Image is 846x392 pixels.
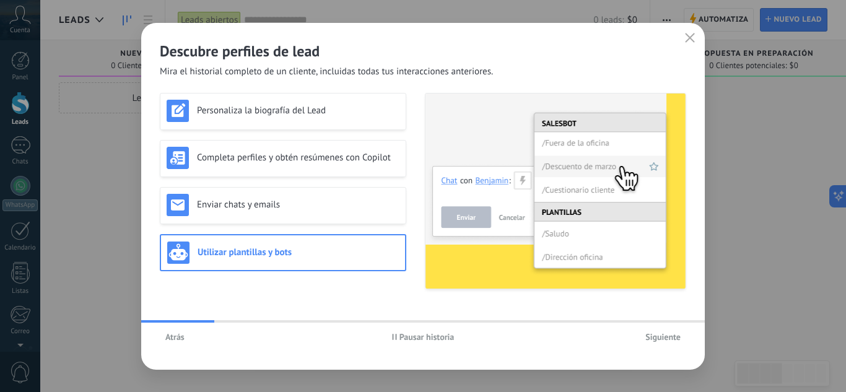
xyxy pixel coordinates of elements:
button: Atrás [160,328,190,346]
h3: Enviar chats y emails [197,199,399,211]
h3: Utilizar plantillas y bots [198,246,399,258]
button: Siguiente [640,328,686,346]
button: Pausar historia [386,328,460,346]
span: Mira el historial completo de un cliente, incluidas todas tus interacciones anteriores. [160,66,493,78]
h3: Completa perfiles y obtén resúmenes con Copilot [197,152,399,163]
span: Pausar historia [399,333,455,341]
h3: Personaliza la biografía del Lead [197,105,399,116]
span: Atrás [165,333,185,341]
h2: Descubre perfiles de lead [160,41,686,61]
span: Siguiente [645,333,681,341]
